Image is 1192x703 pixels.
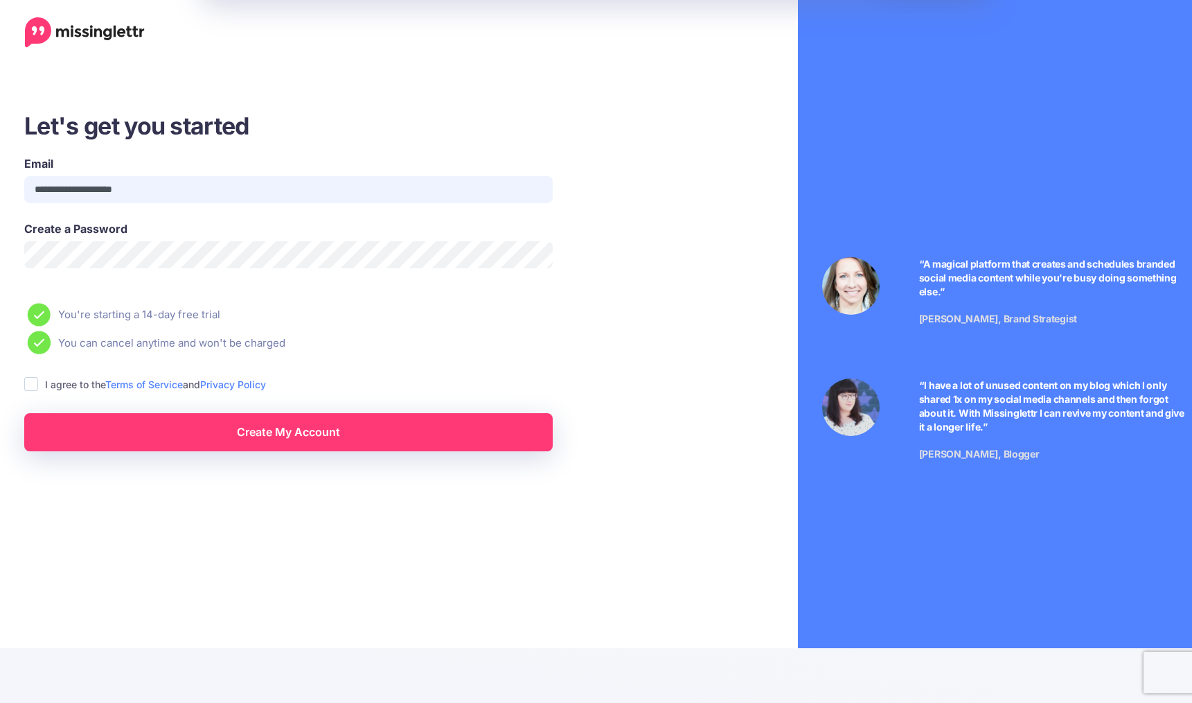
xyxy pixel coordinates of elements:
h3: Let's get you started [24,110,662,141]
span: [PERSON_NAME], Brand Strategist [919,313,1077,324]
label: Email [24,155,553,172]
li: You can cancel anytime and won't be charged [24,331,662,354]
img: Testimonial by Jeniffer Kosche [822,379,880,436]
span: [PERSON_NAME], Blogger [919,448,1040,460]
li: You're starting a 14-day free trial [24,303,662,327]
label: Create a Password [24,220,553,237]
p: “A magical platform that creates and schedules branded social media content while you're busy doi... [919,257,1188,299]
a: Privacy Policy [200,379,266,390]
label: I agree to the and [45,376,266,392]
img: Testimonial by Laura Stanik [822,257,880,315]
a: Terms of Service [105,379,183,390]
p: “I have a lot of unused content on my blog which I only shared 1x on my social media channels and... [919,379,1188,434]
a: Create My Account [24,413,553,451]
a: Home [25,17,145,48]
